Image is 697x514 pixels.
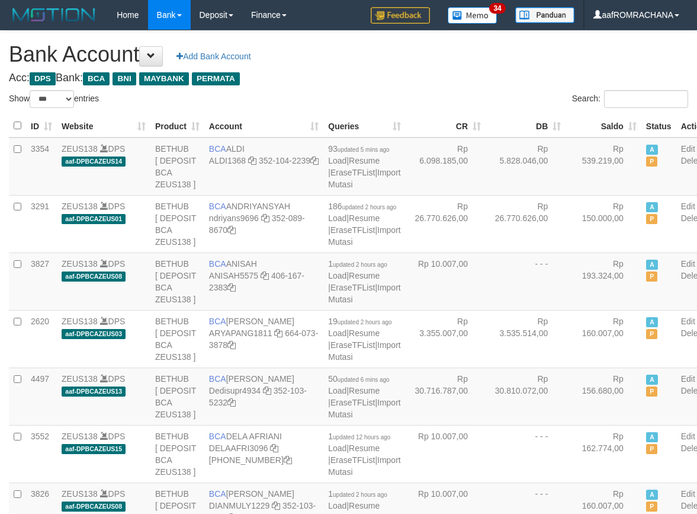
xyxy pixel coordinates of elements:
span: Active [646,490,658,500]
a: EraseTFList [330,340,375,350]
td: Rp 3.355.007,00 [406,310,486,368]
a: Load [328,443,346,453]
a: Copy 3520898670 to clipboard [227,225,236,235]
a: DELAAFRI3096 [209,443,268,453]
td: Rp 193.324,00 [566,253,641,310]
span: updated 2 hours ago [338,319,392,325]
th: Website: activate to sort column ascending [57,114,150,138]
a: Edit [681,489,695,499]
td: Rp 10.007,00 [406,253,486,310]
a: Copy 6640733878 to clipboard [227,340,236,350]
a: Load [328,213,346,223]
a: EraseTFList [330,455,375,465]
a: ZEUS138 [62,374,98,384]
td: Rp 3.535.514,00 [486,310,566,368]
td: Rp 539.219,00 [566,138,641,196]
td: Rp 30.716.787,00 [406,368,486,425]
th: DB: activate to sort column ascending [486,114,566,138]
td: Rp 26.770.626,00 [486,195,566,253]
span: BCA [83,72,110,85]
span: BCA [209,144,226,154]
a: EraseTFList [330,283,375,292]
a: Resume [349,501,380,510]
td: BETHUB [ DEPOSIT BCA ZEUS138 ] [150,368,204,425]
a: EraseTFList [330,225,375,235]
a: Edit [681,202,695,211]
span: 34 [489,3,505,14]
span: BCA [209,202,226,211]
td: 3552 [26,425,57,483]
span: BCA [209,259,226,269]
a: Add Bank Account [169,46,258,66]
span: aaf-DPBCAZEUS01 [62,214,126,224]
a: Load [328,501,346,510]
span: Paused [646,444,658,454]
span: updated 5 mins ago [338,146,390,153]
span: Paused [646,157,658,167]
span: 93 [328,144,389,154]
th: ID: activate to sort column ascending [26,114,57,138]
a: Resume [349,386,380,395]
span: Active [646,145,658,155]
td: DPS [57,253,150,310]
span: | | | [328,202,400,247]
span: aaf-DPBCAZEUS13 [62,387,126,397]
a: Copy 3521042239 to clipboard [310,156,319,165]
td: [PERSON_NAME] 352-103-5232 [204,368,323,425]
span: 1 [328,489,387,499]
a: ndriyans9696 [209,213,259,223]
a: Load [328,386,346,395]
td: [PERSON_NAME] 664-073-3878 [204,310,323,368]
th: Account: activate to sort column ascending [204,114,323,138]
span: Paused [646,387,658,397]
a: Edit [681,144,695,154]
td: Rp 162.774,00 [566,425,641,483]
img: MOTION_logo.png [9,6,99,24]
td: DPS [57,310,150,368]
td: BETHUB [ DEPOSIT BCA ZEUS138 ] [150,138,204,196]
span: 1 [328,259,387,269]
span: | | | [328,432,400,477]
a: Resume [349,271,380,280]
a: Copy DIANMULY1229 to clipboard [272,501,280,510]
span: aaf-DPBCAZEUS03 [62,329,126,339]
a: ANISAH5575 [209,271,258,280]
a: Import Mutasi [328,225,400,247]
th: Status [641,114,676,138]
span: aaf-DPBCAZEUS15 [62,444,126,454]
a: Import Mutasi [328,398,400,419]
a: Copy 3521035232 to clipboard [227,398,236,407]
input: Search: [604,90,688,108]
td: DPS [57,195,150,253]
td: Rp 10.007,00 [406,425,486,483]
span: MAYBANK [139,72,189,85]
td: 2620 [26,310,57,368]
span: | | | [328,144,400,189]
span: updated 12 hours ago [333,434,390,440]
h1: Bank Account [9,43,688,66]
a: ZEUS138 [62,432,98,441]
td: Rp 6.098.185,00 [406,138,486,196]
span: Active [646,317,658,327]
span: BCA [209,374,226,384]
span: Active [646,260,658,270]
td: BETHUB [ DEPOSIT BCA ZEUS138 ] [150,195,204,253]
select: Showentries [30,90,74,108]
a: Copy ANISAH5575 to clipboard [261,271,269,280]
a: Resume [349,443,380,453]
span: 186 [328,202,396,211]
td: Rp 160.007,00 [566,310,641,368]
span: | | | [328,317,400,362]
span: Paused [646,502,658,512]
a: Edit [681,374,695,384]
a: ZEUS138 [62,317,98,326]
span: PERMATA [192,72,240,85]
td: ANISAH 406-167-2383 [204,253,323,310]
th: CR: activate to sort column ascending [406,114,486,138]
span: BCA [209,317,226,326]
a: Edit [681,317,695,326]
a: Import Mutasi [328,283,400,304]
span: Active [646,432,658,442]
span: 1 [328,432,390,441]
a: Copy ALDI1368 to clipboard [248,156,256,165]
